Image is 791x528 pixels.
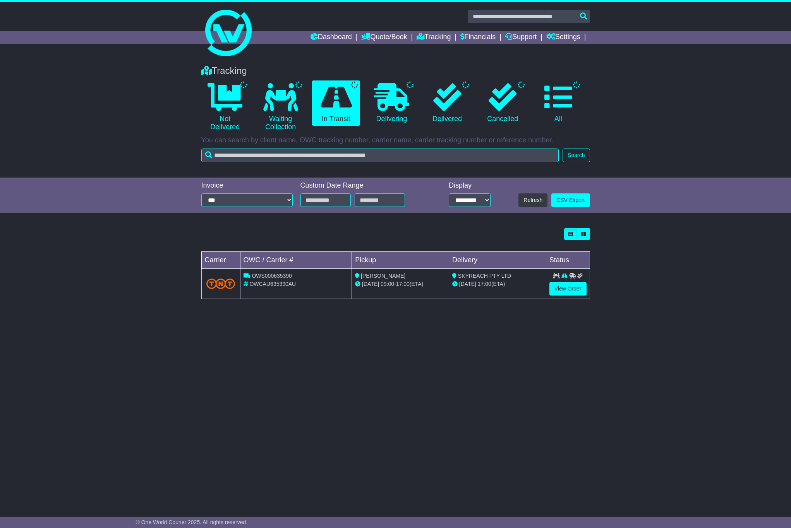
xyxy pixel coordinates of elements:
[449,252,546,269] td: Delivery
[458,273,511,279] span: SKYREACH PTY LTD
[257,80,304,134] a: Waiting Collection
[136,519,248,525] span: © One World Courier 2025. All rights reserved.
[534,80,582,126] a: All
[423,80,471,126] a: Delivered
[201,136,590,145] p: You can search by client name, OWC tracking number, carrier name, carrier tracking number or refe...
[197,65,594,77] div: Tracking
[201,181,293,190] div: Invoice
[361,273,405,279] span: [PERSON_NAME]
[361,31,407,44] a: Quote/Book
[206,279,235,289] img: TNT_Domestic.png
[312,80,360,126] a: In Transit
[252,273,292,279] span: OWS000635390
[546,252,590,269] td: Status
[381,281,394,287] span: 09:00
[201,80,249,134] a: Not Delivered
[459,281,476,287] span: [DATE]
[563,149,590,162] button: Search
[449,181,491,190] div: Display
[460,31,496,44] a: Financials
[505,31,537,44] a: Support
[518,193,547,207] button: Refresh
[240,252,352,269] td: OWC / Carrier #
[355,280,446,288] div: - (ETA)
[396,281,410,287] span: 17:00
[479,80,527,126] a: Cancelled
[300,181,425,190] div: Custom Date Range
[249,281,296,287] span: OWCAU635390AU
[551,193,590,207] a: CSV Export
[452,280,543,288] div: (ETA)
[201,252,240,269] td: Carrier
[478,281,491,287] span: 17:00
[417,31,451,44] a: Tracking
[546,31,580,44] a: Settings
[362,281,379,287] span: [DATE]
[368,80,415,126] a: Delivering
[549,282,587,296] a: View Order
[311,31,352,44] a: Dashboard
[352,252,449,269] td: Pickup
